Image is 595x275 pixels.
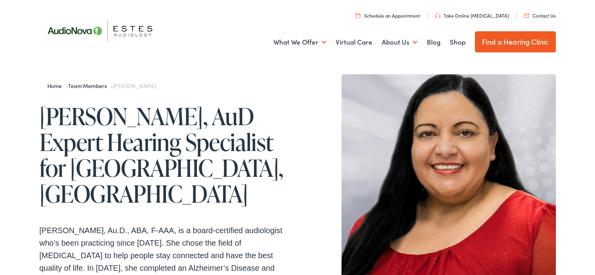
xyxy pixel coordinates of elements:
a: Find a Hearing Clinic [475,31,556,52]
span: » » [47,82,156,90]
img: utility icon [435,13,440,18]
a: Schedule an Appointment [356,12,420,19]
img: utility icon [524,14,529,18]
a: Contact Us [524,12,555,19]
a: Blog [427,28,440,57]
h1: [PERSON_NAME], AuD Expert Hearing Specialist for [GEOGRAPHIC_DATA], [GEOGRAPHIC_DATA] [40,103,298,207]
span: [PERSON_NAME] [113,82,156,90]
a: Home [47,82,66,90]
img: utility icon [356,13,360,18]
a: What We Offer [273,28,326,57]
a: Team Members [68,82,110,90]
a: Virtual Care [336,28,372,57]
a: Take Online [MEDICAL_DATA] [435,12,509,19]
a: Shop [450,28,466,57]
a: About Us [382,28,417,57]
